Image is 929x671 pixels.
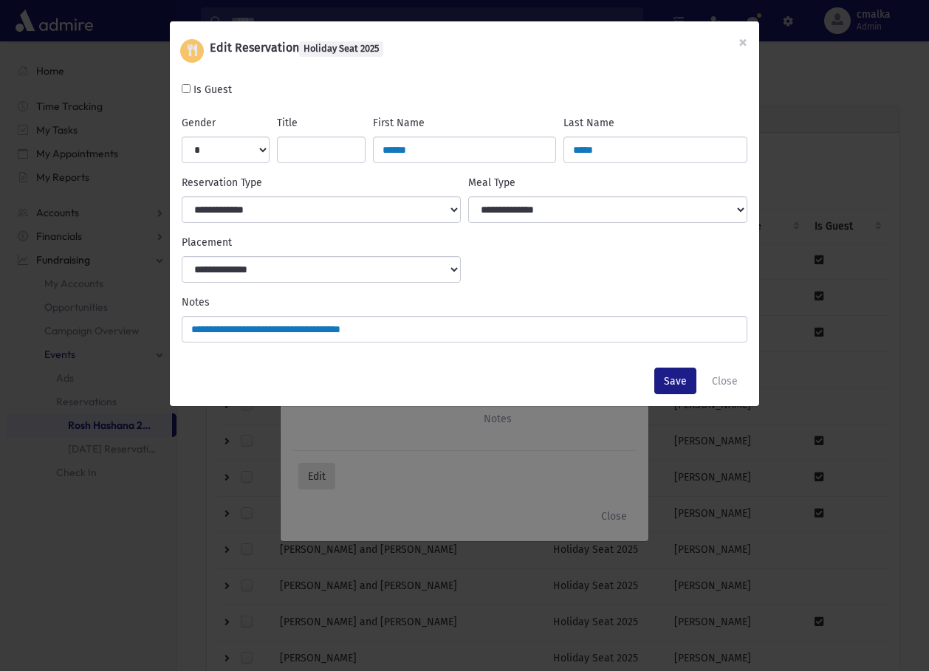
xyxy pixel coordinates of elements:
label: Last Name [563,115,614,131]
button: Save [654,368,696,394]
label: Notes [182,295,210,310]
label: Is Guest [193,82,232,97]
label: Title [277,115,298,131]
label: First Name [373,115,425,131]
label: Meal Type [468,175,515,190]
button: Close [702,368,747,394]
button: × [727,21,759,63]
label: Placement [182,235,232,250]
span: Holiday Seat 2025 [304,43,379,54]
label: Gender [182,115,216,131]
h6: Edit Reservation [210,39,383,69]
label: Reservation Type [182,175,262,190]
